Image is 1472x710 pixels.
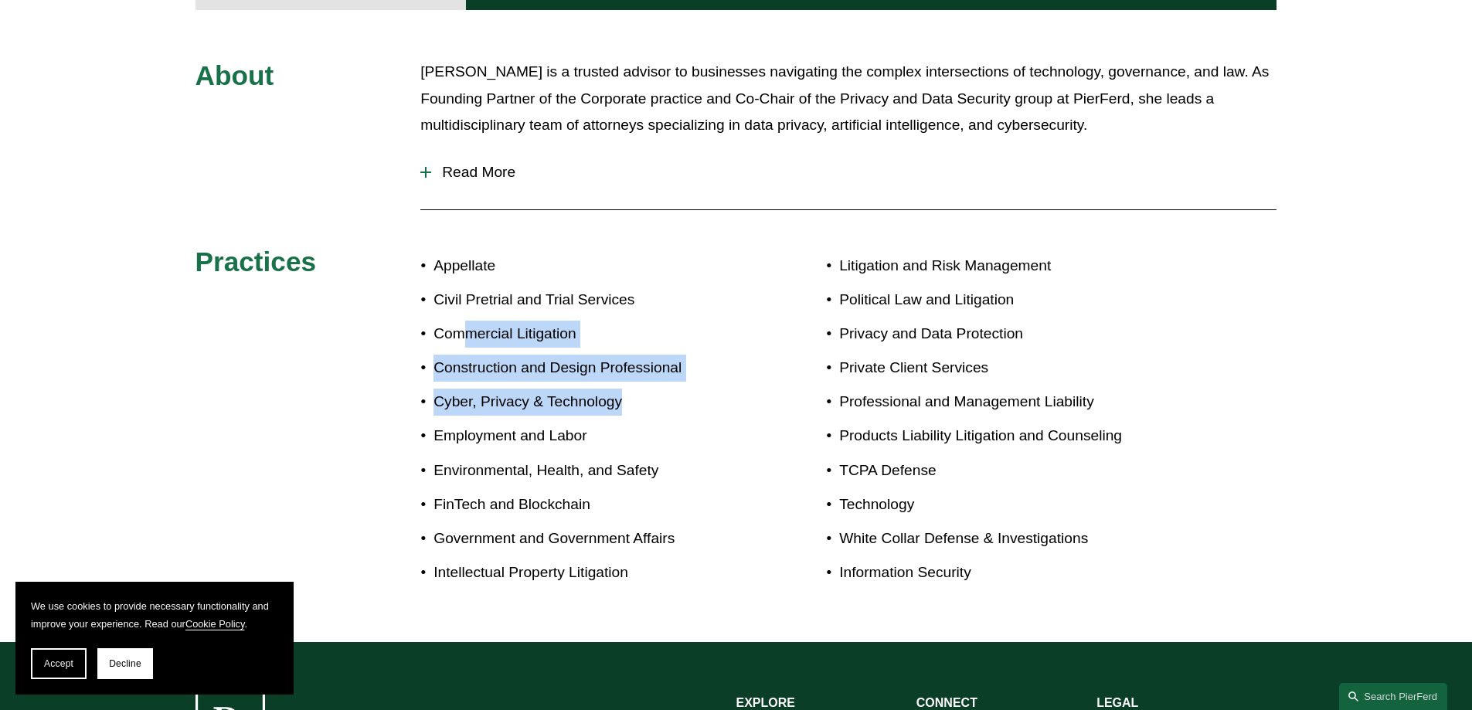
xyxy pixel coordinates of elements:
[839,321,1187,348] p: Privacy and Data Protection
[433,253,736,280] p: Appellate
[109,658,141,669] span: Decline
[433,559,736,586] p: Intellectual Property Litigation
[1339,683,1447,710] a: Search this site
[433,389,736,416] p: Cyber, Privacy & Technology
[433,355,736,382] p: Construction and Design Professional
[195,60,274,90] span: About
[195,246,317,277] span: Practices
[839,355,1187,382] p: Private Client Services
[15,582,294,695] section: Cookie banner
[839,559,1187,586] p: Information Security
[44,658,73,669] span: Accept
[839,525,1187,552] p: White Collar Defense & Investigations
[916,696,977,709] strong: CONNECT
[736,696,795,709] strong: EXPLORE
[839,253,1187,280] p: Litigation and Risk Management
[97,648,153,679] button: Decline
[420,152,1277,192] button: Read More
[433,423,736,450] p: Employment and Labor
[1096,696,1138,709] strong: LEGAL
[431,164,1277,181] span: Read More
[31,597,278,633] p: We use cookies to provide necessary functionality and improve your experience. Read our .
[839,457,1187,484] p: TCPA Defense
[433,321,736,348] p: Commercial Litigation
[185,618,245,630] a: Cookie Policy
[433,287,736,314] p: Civil Pretrial and Trial Services
[839,389,1187,416] p: Professional and Management Liability
[839,287,1187,314] p: Political Law and Litigation
[839,491,1187,518] p: Technology
[839,423,1187,450] p: Products Liability Litigation and Counseling
[433,491,736,518] p: FinTech and Blockchain
[420,59,1277,139] p: [PERSON_NAME] is a trusted advisor to businesses navigating the complex intersections of technolo...
[31,648,87,679] button: Accept
[433,457,736,484] p: Environmental, Health, and Safety
[433,525,736,552] p: Government and Government Affairs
